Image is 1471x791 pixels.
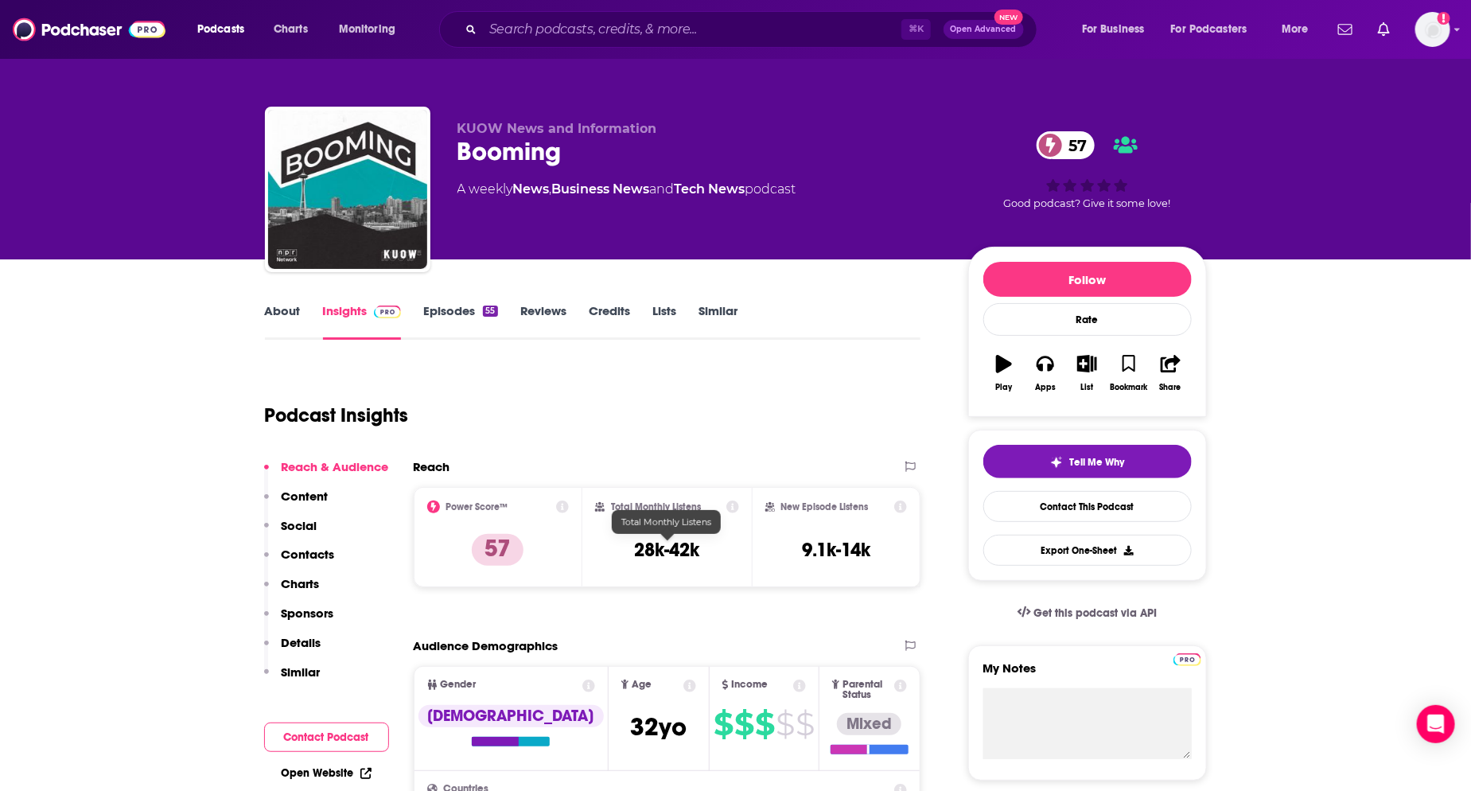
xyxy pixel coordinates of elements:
[675,181,745,197] a: Tech News
[264,489,329,518] button: Content
[796,711,814,737] span: $
[265,403,409,427] h1: Podcast Insights
[1037,131,1095,159] a: 57
[802,538,870,562] h3: 9.1k-14k
[282,459,389,474] p: Reach & Audience
[282,489,329,504] p: Content
[520,303,566,340] a: Reviews
[282,766,372,780] a: Open Website
[328,17,416,42] button: open menu
[983,345,1025,402] button: Play
[901,19,931,40] span: ⌘ K
[414,638,558,653] h2: Audience Demographics
[13,14,165,45] img: Podchaser - Follow, Share and Rate Podcasts
[983,535,1192,566] button: Export One-Sheet
[983,491,1192,522] a: Contact This Podcast
[995,383,1012,392] div: Play
[552,181,650,197] a: Business News
[323,303,402,340] a: InsightsPodchaser Pro
[1161,17,1271,42] button: open menu
[621,516,711,528] span: Total Monthly Listens
[732,680,769,690] span: Income
[714,711,733,737] span: $
[197,18,244,41] span: Podcasts
[1053,131,1095,159] span: 57
[457,180,796,199] div: A weekly podcast
[837,713,901,735] div: Mixed
[1372,16,1396,43] a: Show notifications dropdown
[650,181,675,197] span: and
[1035,383,1056,392] div: Apps
[1332,16,1359,43] a: Show notifications dropdown
[454,11,1053,48] div: Search podcasts, credits, & more...
[589,303,630,340] a: Credits
[264,576,320,606] button: Charts
[983,445,1192,478] button: tell me why sparkleTell Me Why
[1282,18,1309,41] span: More
[1160,383,1181,392] div: Share
[483,306,497,317] div: 55
[264,635,321,664] button: Details
[611,501,701,512] h2: Total Monthly Listens
[274,18,308,41] span: Charts
[414,459,450,474] h2: Reach
[951,25,1017,33] span: Open Advanced
[441,680,477,690] span: Gender
[634,538,699,562] h3: 28k-42k
[472,534,523,566] p: 57
[1033,606,1157,620] span: Get this podcast via API
[1025,345,1066,402] button: Apps
[1438,12,1450,25] svg: Add a profile image
[944,20,1024,39] button: Open AdvancedNew
[1171,18,1247,41] span: For Podcasters
[483,17,901,42] input: Search podcasts, credits, & more...
[1005,594,1170,633] a: Get this podcast via API
[457,121,657,136] span: KUOW News and Information
[550,181,552,197] span: ,
[781,501,869,512] h2: New Episode Listens
[1417,705,1455,743] div: Open Intercom Messenger
[1173,651,1201,666] a: Pro website
[282,635,321,650] p: Details
[282,606,334,621] p: Sponsors
[282,576,320,591] p: Charts
[282,547,335,562] p: Contacts
[1082,18,1145,41] span: For Business
[1066,345,1107,402] button: List
[983,262,1192,297] button: Follow
[630,711,687,742] span: 32 yo
[755,711,774,737] span: $
[513,181,550,197] a: News
[983,303,1192,336] div: Rate
[268,110,427,269] img: Booming
[265,303,301,340] a: About
[264,547,335,576] button: Contacts
[282,664,321,680] p: Similar
[1150,345,1191,402] button: Share
[264,664,321,694] button: Similar
[339,18,395,41] span: Monitoring
[264,459,389,489] button: Reach & Audience
[418,705,604,727] div: [DEMOGRAPHIC_DATA]
[1050,456,1063,469] img: tell me why sparkle
[1110,383,1147,392] div: Bookmark
[1173,653,1201,666] img: Podchaser Pro
[374,306,402,318] img: Podchaser Pro
[264,518,317,547] button: Social
[699,303,737,340] a: Similar
[186,17,265,42] button: open menu
[1108,345,1150,402] button: Bookmark
[968,121,1207,220] div: 57Good podcast? Give it some love!
[1415,12,1450,47] span: Logged in as ehladik
[1081,383,1094,392] div: List
[776,711,794,737] span: $
[983,660,1192,688] label: My Notes
[734,711,753,737] span: $
[1069,456,1124,469] span: Tell Me Why
[423,303,497,340] a: Episodes55
[282,518,317,533] p: Social
[1415,12,1450,47] button: Show profile menu
[994,10,1023,25] span: New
